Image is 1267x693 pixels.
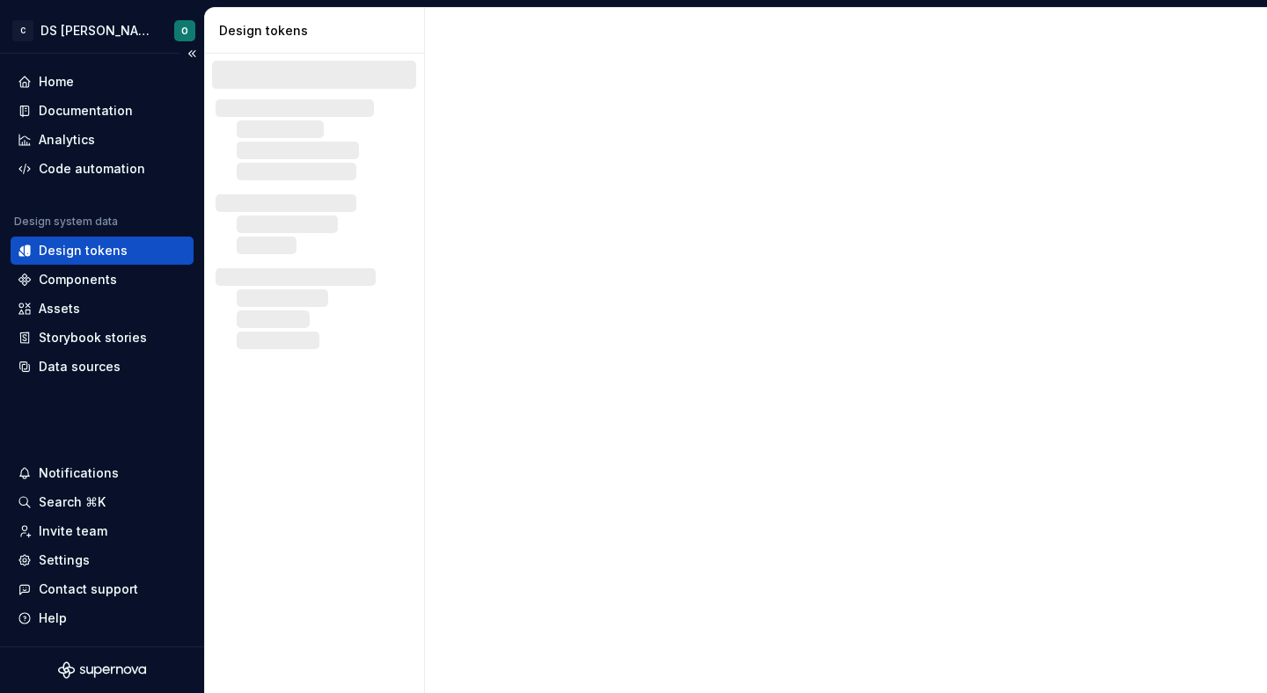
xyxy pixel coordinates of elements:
div: Design system data [14,215,118,229]
a: Code automation [11,155,194,183]
button: Notifications [11,459,194,487]
div: Assets [39,300,80,317]
div: O [181,24,188,38]
div: Analytics [39,131,95,149]
button: Collapse sidebar [179,41,204,66]
div: Design tokens [219,22,417,40]
a: Analytics [11,126,194,154]
div: Components [39,271,117,288]
a: Home [11,68,194,96]
div: Invite team [39,522,107,540]
div: Documentation [39,102,133,120]
div: Home [39,73,74,91]
div: Code automation [39,160,145,178]
div: DS [PERSON_NAME] [40,22,153,40]
svg: Supernova Logo [58,661,146,679]
a: Settings [11,546,194,574]
a: Design tokens [11,237,194,265]
a: Documentation [11,97,194,125]
div: Settings [39,551,90,569]
div: Data sources [39,358,121,376]
button: CDS [PERSON_NAME]O [4,11,201,49]
a: Data sources [11,353,194,381]
a: Components [11,266,194,294]
button: Search ⌘K [11,488,194,516]
a: Invite team [11,517,194,545]
div: Contact support [39,580,138,598]
a: Storybook stories [11,324,194,352]
div: Notifications [39,464,119,482]
div: Design tokens [39,242,128,259]
button: Contact support [11,575,194,603]
div: Search ⌘K [39,493,106,511]
div: C [12,20,33,41]
a: Assets [11,295,194,323]
div: Help [39,609,67,627]
button: Help [11,604,194,632]
div: Storybook stories [39,329,147,346]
